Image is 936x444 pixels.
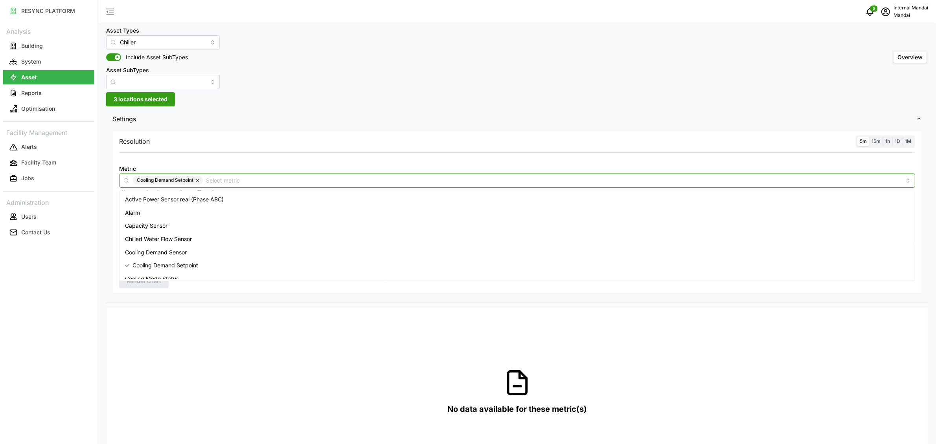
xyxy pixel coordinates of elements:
button: Alerts [3,140,94,154]
button: Contact Us [3,225,94,239]
button: Asset [3,70,94,84]
span: Alarm [125,208,140,217]
a: Jobs [3,171,94,186]
p: Asset [21,73,37,81]
p: *You can only select a maximum of 5 metrics [119,189,915,196]
p: Contact Us [21,228,50,236]
p: Reports [21,89,42,97]
span: Cooling Demand Setpoint [137,176,193,185]
a: Users [3,209,94,225]
label: Asset Types [106,26,139,35]
button: Building [3,39,94,53]
a: Asset [3,69,94,85]
span: Overview [897,54,923,60]
label: Asset SubTypes [106,66,149,75]
input: Select metric [206,176,901,185]
button: Optimisation [3,102,94,116]
span: Include Asset SubTypes [121,53,188,61]
p: Administration [3,196,94,208]
span: Chilled Water Flow Sensor [125,235,192,243]
p: Alerts [21,143,37,151]
p: Facility Team [21,159,56,166]
p: System [21,58,41,66]
p: Building [21,42,43,50]
p: Jobs [21,174,34,182]
span: Cooling Demand Sensor [125,248,187,257]
span: Cooling Mode Status [125,274,179,283]
span: 1M [905,138,911,144]
p: Users [21,213,37,221]
p: Facility Management [3,126,94,138]
p: Optimisation [21,105,55,113]
button: System [3,55,94,69]
span: 1D [895,138,900,144]
span: Capacity Sensor [125,221,167,230]
p: No data available for these metric(s) [447,403,587,416]
p: Resolution [119,137,150,146]
span: 15m [872,138,881,144]
span: Render chart [127,274,161,288]
span: 5m [860,138,867,144]
p: Internal Mandai [894,4,928,12]
button: RESYNC PLATFORM [3,4,94,18]
a: Optimisation [3,101,94,117]
button: schedule [878,4,894,20]
button: Users [3,210,94,224]
button: Facility Team [3,156,94,170]
button: notifications [862,4,878,20]
label: Metric [119,164,136,173]
a: Contact Us [3,225,94,240]
span: Settings [112,110,916,129]
a: RESYNC PLATFORM [3,3,94,19]
a: Building [3,38,94,54]
span: Active Power Sensor real (Phase ABC) [125,195,224,204]
p: Mandai [894,12,928,19]
div: Settings [106,128,928,303]
button: 3 locations selected [106,92,175,106]
a: Alerts [3,139,94,155]
p: Analysis [3,25,94,37]
p: RESYNC PLATFORM [21,7,75,15]
button: Jobs [3,172,94,186]
span: 3 locations selected [114,93,167,106]
a: Facility Team [3,155,94,171]
a: System [3,54,94,69]
a: Reports [3,85,94,101]
span: 1h [885,138,890,144]
button: Render chart [119,274,169,288]
span: 0 [873,6,875,11]
button: Reports [3,86,94,100]
button: Settings [106,110,928,129]
span: Cooling Demand Setpoint [132,261,198,270]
